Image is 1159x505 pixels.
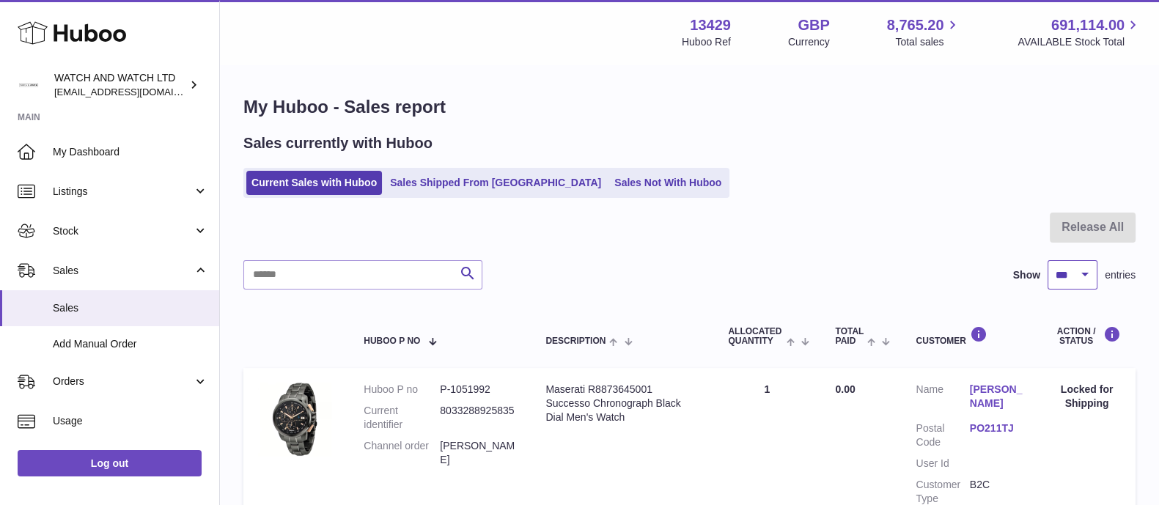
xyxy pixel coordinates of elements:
[18,74,40,96] img: internalAdmin-13429@internal.huboo.com
[835,327,864,346] span: Total paid
[916,421,969,449] dt: Postal Code
[53,414,208,428] span: Usage
[690,15,731,35] strong: 13429
[970,383,1023,410] a: [PERSON_NAME]
[246,171,382,195] a: Current Sales with Huboo
[887,15,961,49] a: 8,765.20 Total sales
[440,404,516,432] dd: 8033288925835
[916,457,969,471] dt: User Id
[364,336,420,346] span: Huboo P no
[364,439,440,467] dt: Channel order
[609,171,726,195] a: Sales Not With Huboo
[53,337,208,351] span: Add Manual Order
[916,383,969,414] dt: Name
[385,171,606,195] a: Sales Shipped From [GEOGRAPHIC_DATA]
[243,95,1136,119] h1: My Huboo - Sales report
[798,15,829,35] strong: GBP
[364,383,440,397] dt: Huboo P no
[53,145,208,159] span: My Dashboard
[53,264,193,278] span: Sales
[835,383,855,395] span: 0.00
[53,375,193,388] span: Orders
[1105,268,1136,282] span: entries
[1018,35,1141,49] span: AVAILABLE Stock Total
[1053,326,1121,346] div: Action / Status
[53,224,193,238] span: Stock
[895,35,960,49] span: Total sales
[1051,15,1125,35] span: 691,114.00
[728,327,783,346] span: ALLOCATED Quantity
[1018,15,1141,49] a: 691,114.00 AVAILABLE Stock Total
[1013,268,1040,282] label: Show
[53,185,193,199] span: Listings
[53,301,208,315] span: Sales
[1053,383,1121,410] div: Locked for Shipping
[243,133,433,153] h2: Sales currently with Huboo
[545,383,699,424] div: Maserati R8873645001 Successo Chronograph Black Dial Men's Watch
[545,336,606,346] span: Description
[258,383,331,456] img: 1752580236.png
[887,15,944,35] span: 8,765.20
[970,421,1023,435] a: PO211TJ
[440,383,516,397] dd: P-1051992
[788,35,830,49] div: Currency
[440,439,516,467] dd: [PERSON_NAME]
[54,71,186,99] div: WATCH AND WATCH LTD
[682,35,731,49] div: Huboo Ref
[18,450,202,476] a: Log out
[54,86,216,97] span: [EMAIL_ADDRESS][DOMAIN_NAME]
[364,404,440,432] dt: Current identifier
[916,326,1023,346] div: Customer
